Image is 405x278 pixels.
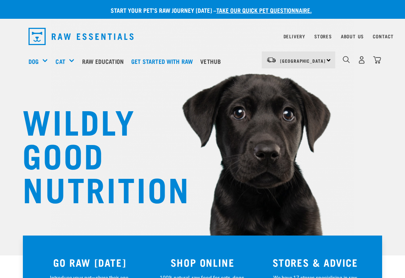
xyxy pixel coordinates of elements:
a: Cat [55,57,65,66]
h1: WILDLY GOOD NUTRITION [22,103,172,205]
img: home-icon@2x.png [373,56,381,64]
a: Get started with Raw [129,46,198,76]
h3: STORES & ADVICE [263,257,367,268]
a: Stores [314,35,332,38]
nav: dropdown navigation [22,25,382,48]
a: Delivery [283,35,305,38]
a: Vethub [198,46,226,76]
a: Contact [373,35,394,38]
a: take our quick pet questionnaire. [216,8,312,12]
a: Dog [28,57,39,66]
img: Raw Essentials Logo [28,28,133,45]
img: user.png [358,56,366,64]
img: van-moving.png [266,57,276,63]
span: [GEOGRAPHIC_DATA] [280,59,325,62]
img: home-icon-1@2x.png [343,56,350,63]
h3: GO RAW [DATE] [38,257,142,268]
a: Raw Education [80,46,129,76]
a: About Us [341,35,364,38]
h3: SHOP ONLINE [151,257,255,268]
